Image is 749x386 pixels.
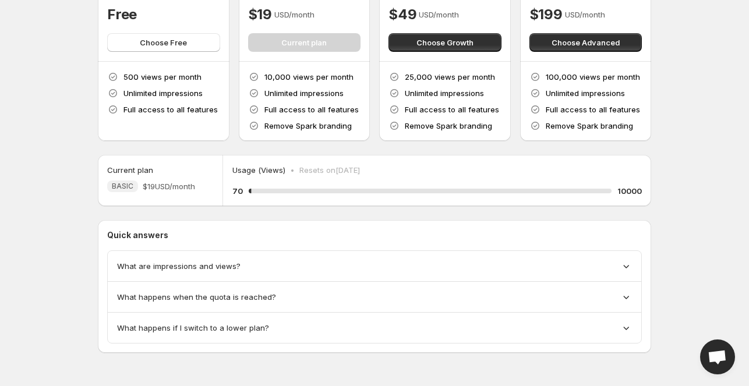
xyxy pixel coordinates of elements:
[117,322,269,334] span: What happens if I switch to a lower plan?
[388,33,501,52] button: Choose Growth
[529,33,642,52] button: Choose Advanced
[546,104,640,115] p: Full access to all features
[405,71,495,83] p: 25,000 views per month
[107,164,153,176] h5: Current plan
[416,37,474,48] span: Choose Growth
[405,104,499,115] p: Full access to all features
[617,185,642,197] h5: 10000
[274,9,315,20] p: USD/month
[123,104,218,115] p: Full access to all features
[143,180,195,192] span: $19 USD/month
[232,185,243,197] h5: 70
[107,229,642,241] p: Quick answers
[107,33,220,52] button: Choose Free
[117,291,276,303] span: What happens when the quota is reached?
[405,87,484,99] p: Unlimited impressions
[529,5,563,24] h4: $199
[290,164,295,176] p: •
[546,120,633,132] p: Remove Spark branding
[565,9,605,20] p: USD/month
[388,5,416,24] h4: $49
[546,87,625,99] p: Unlimited impressions
[123,87,203,99] p: Unlimited impressions
[232,164,285,176] p: Usage (Views)
[264,120,352,132] p: Remove Spark branding
[405,120,492,132] p: Remove Spark branding
[248,5,272,24] h4: $19
[140,37,187,48] span: Choose Free
[419,9,459,20] p: USD/month
[123,71,202,83] p: 500 views per month
[112,182,133,191] span: BASIC
[264,71,354,83] p: 10,000 views per month
[546,71,640,83] p: 100,000 views per month
[700,339,735,374] a: Open chat
[552,37,620,48] span: Choose Advanced
[299,164,360,176] p: Resets on [DATE]
[117,260,241,272] span: What are impressions and views?
[264,104,359,115] p: Full access to all features
[107,5,137,24] h4: Free
[264,87,344,99] p: Unlimited impressions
